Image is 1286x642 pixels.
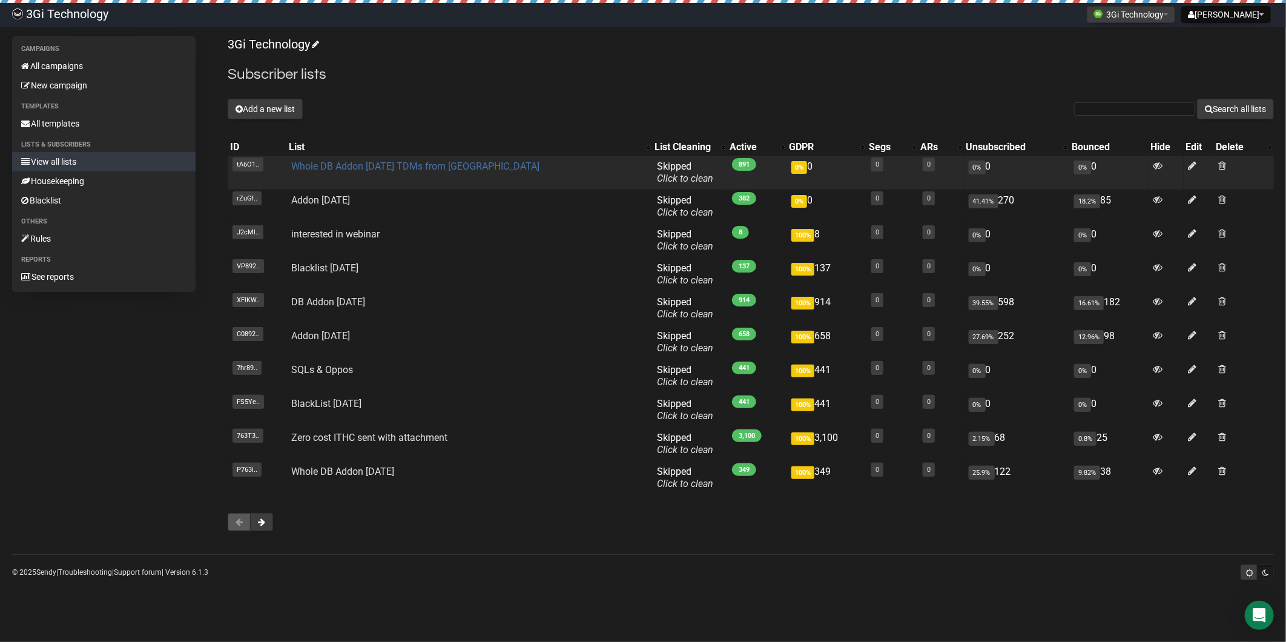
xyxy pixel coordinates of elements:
[875,194,879,202] a: 0
[652,139,727,156] th: List Cleaning: No sort applied, activate to apply an ascending sort
[657,478,713,489] a: Click to clean
[36,568,56,577] a: Sendy
[964,427,1070,461] td: 68
[232,327,263,341] span: C0892..
[1184,139,1214,156] th: Edit: No sort applied, sorting is disabled
[1074,228,1091,242] span: 0%
[969,398,986,412] span: 0%
[1074,466,1100,480] span: 9.82%
[1069,325,1149,359] td: 98
[875,296,879,304] a: 0
[1087,6,1175,23] button: 3Gi Technology
[732,192,756,205] span: 382
[232,259,264,273] span: VP892..
[1186,141,1212,153] div: Edit
[291,364,353,376] a: SQLs & Oppos
[291,262,358,274] a: Blacklist [DATE]
[657,342,713,354] a: Click to clean
[1149,139,1184,156] th: Hide: No sort applied, sorting is disabled
[232,293,264,307] span: XFlKW..
[786,139,866,156] th: GDPR: No sort applied, activate to apply an ascending sort
[732,158,756,171] span: 891
[732,294,756,306] span: 914
[289,141,641,153] div: List
[927,330,931,338] a: 0
[969,364,986,378] span: 0%
[12,152,196,171] a: View all lists
[1074,432,1096,446] span: 0.8%
[786,461,866,495] td: 349
[786,257,866,291] td: 137
[969,262,986,276] span: 0%
[927,364,931,372] a: 0
[875,398,879,406] a: 0
[657,240,713,252] a: Click to clean
[1074,398,1091,412] span: 0%
[1069,393,1149,427] td: 0
[964,190,1070,223] td: 270
[875,330,879,338] a: 0
[1069,139,1149,156] th: Bounced: No sort applied, sorting is disabled
[1245,601,1274,630] div: Open Intercom Messenger
[1181,6,1271,23] button: [PERSON_NAME]
[232,463,262,477] span: P763i..
[286,139,653,156] th: List: No sort applied, activate to apply an ascending sort
[969,228,986,242] span: 0%
[791,466,814,479] span: 100%
[12,56,196,76] a: All campaigns
[732,362,756,374] span: 441
[927,466,931,474] a: 0
[727,139,786,156] th: Active: No sort applied, activate to apply an ascending sort
[291,296,365,308] a: DB Addon [DATE]
[920,141,951,153] div: ARs
[969,296,998,310] span: 39.55%
[232,429,263,443] span: 763T3..
[12,114,196,133] a: All templates
[12,214,196,229] li: Others
[1069,156,1149,190] td: 0
[12,253,196,267] li: Reports
[291,160,539,172] a: Whole DB Addon [DATE] TDMs from [GEOGRAPHIC_DATA]
[657,410,713,422] a: Click to clean
[791,195,807,208] span: 0%
[1074,296,1104,310] span: 16.61%
[232,395,264,409] span: FS5Ye..
[657,330,713,354] span: Skipped
[1216,141,1262,153] div: Delete
[232,191,262,205] span: rZuGf..
[657,194,713,218] span: Skipped
[230,141,284,153] div: ID
[732,328,756,340] span: 658
[657,432,713,455] span: Skipped
[732,260,756,273] span: 137
[964,291,1070,325] td: 598
[875,364,879,372] a: 0
[1197,99,1274,119] button: Search all lists
[786,156,866,190] td: 0
[12,171,196,191] a: Housekeeping
[657,262,713,286] span: Skipped
[657,274,713,286] a: Click to clean
[232,157,263,171] span: tA6O1..
[791,297,814,309] span: 100%
[291,466,394,477] a: Whole DB Addon [DATE]
[866,139,918,156] th: Segs: No sort applied, activate to apply an ascending sort
[291,398,361,409] a: BlackList [DATE]
[228,64,1274,85] h2: Subscriber lists
[732,429,762,442] span: 3,100
[1074,194,1100,208] span: 18.2%
[791,161,807,174] span: 0%
[791,263,814,276] span: 100%
[964,139,1070,156] th: Unsubscribed: No sort applied, activate to apply an ascending sort
[12,267,196,286] a: See reports
[918,139,963,156] th: ARs: No sort applied, activate to apply an ascending sort
[657,364,713,388] span: Skipped
[58,568,112,577] a: Troubleshooting
[964,325,1070,359] td: 252
[12,42,196,56] li: Campaigns
[732,395,756,408] span: 441
[12,8,23,19] img: 4201c117bde267367e2074cdc52732f5
[966,141,1058,153] div: Unsubscribed
[655,141,715,153] div: List Cleaning
[1214,139,1274,156] th: Delete: No sort applied, activate to apply an ascending sort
